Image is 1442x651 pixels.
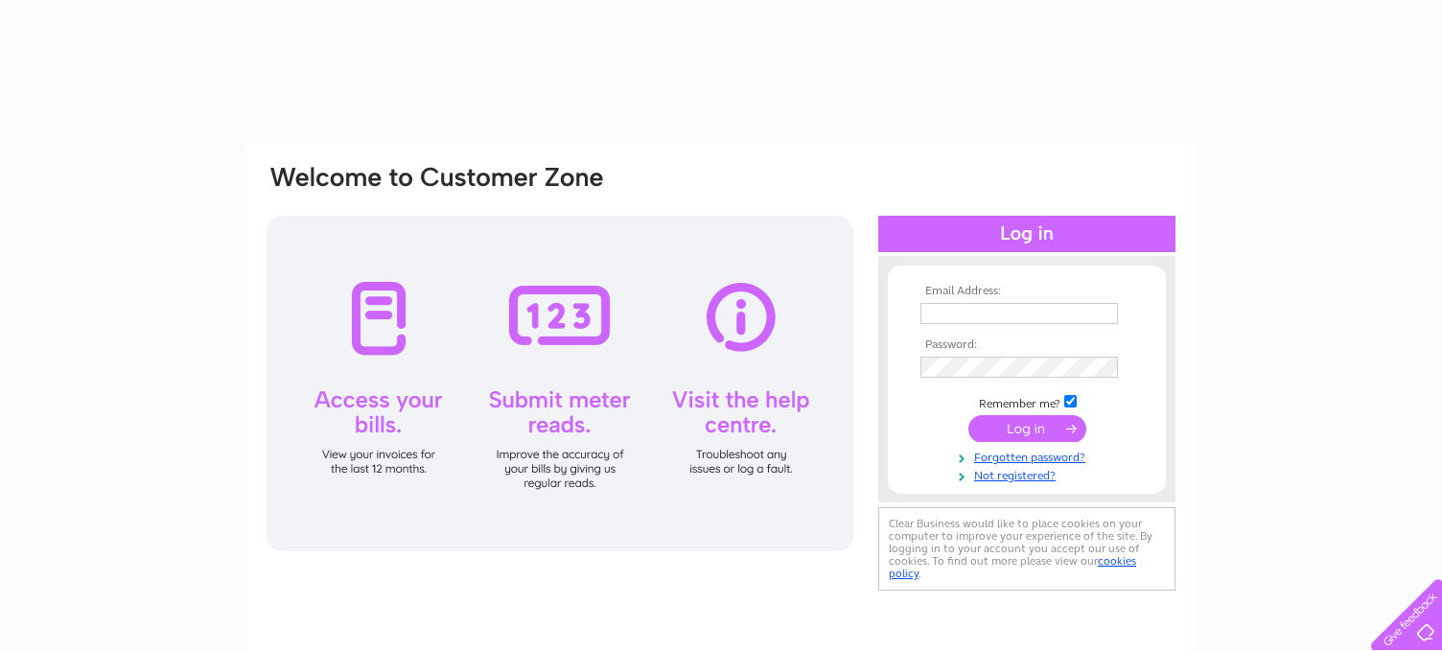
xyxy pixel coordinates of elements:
[920,447,1138,465] a: Forgotten password?
[920,465,1138,483] a: Not registered?
[889,554,1136,580] a: cookies policy
[916,392,1138,411] td: Remember me?
[916,285,1138,298] th: Email Address:
[968,415,1086,442] input: Submit
[878,507,1175,591] div: Clear Business would like to place cookies on your computer to improve your experience of the sit...
[916,338,1138,352] th: Password:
